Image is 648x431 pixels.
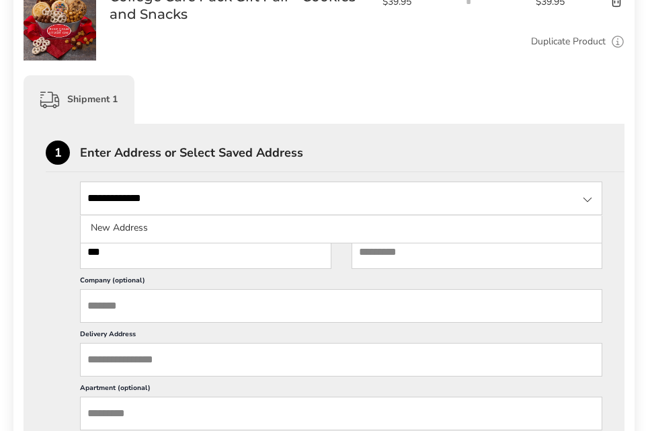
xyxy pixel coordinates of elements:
a: Duplicate Product [531,34,606,49]
label: Company (optional) [80,276,602,289]
div: Enter Address or Select Saved Address [80,147,624,159]
input: Last Name [352,235,603,269]
div: Shipment 1 [24,75,134,124]
div: 1 [46,141,70,165]
label: Apartment (optional) [80,383,602,397]
label: Delivery Address [80,329,602,343]
input: State [80,182,602,215]
input: Apartment [80,397,602,430]
input: First Name [80,235,331,269]
li: New Address [81,216,602,240]
input: Company [80,289,602,323]
input: Delivery Address [80,343,602,377]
